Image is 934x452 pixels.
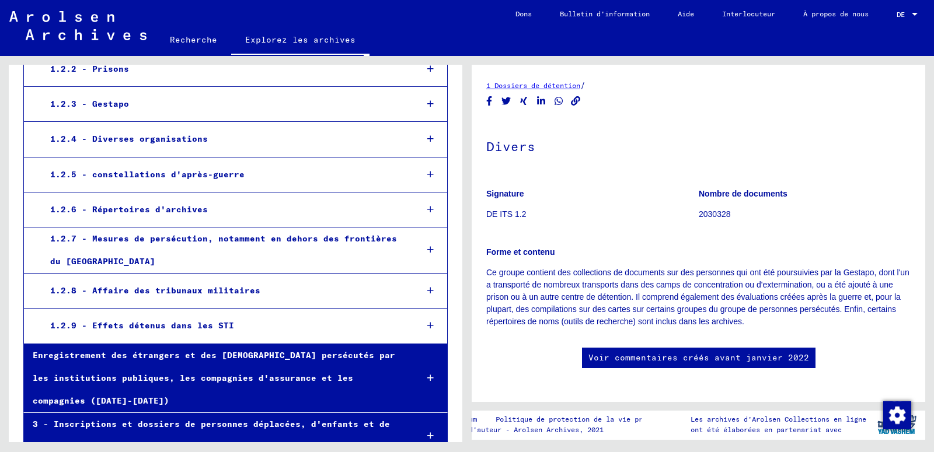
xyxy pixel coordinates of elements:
[486,247,555,257] b: Forme et contenu
[699,189,787,198] b: Nombre de documents
[41,128,407,150] div: 1.2.4 - Diverses organisations
[156,26,231,54] a: Recherche
[699,208,911,220] p: 2030328
[41,227,407,273] div: 1.2.7 - Mesures de persécution, notamment en dehors des frontières du [GEOGRAPHIC_DATA]
[580,80,586,90] span: /
[500,94,513,108] button: Share on Twitter
[41,93,407,115] div: 1.2.3 - Gestapo
[41,198,407,221] div: 1.2.6 - Répertoires d'archives
[883,401,911,429] img: Modifier le consentement
[41,314,407,337] div: 1.2.9 - Effets détenus dans les STI
[486,189,524,198] b: Signature
[486,81,580,90] a: 1 Dossiers de détention
[588,352,809,364] a: Voir commentaires créés avant janvier 2022
[24,344,407,413] div: Enregistrement des étrangers et des [DEMOGRAPHIC_DATA] persécutés par les institutions publiques,...
[231,26,370,56] a: Explorez les archives
[553,94,565,108] button: Share on WhatsApp
[897,10,909,19] span: DE
[41,279,407,302] div: 1.2.8 - Affaire des tribunaux militaires
[691,414,866,425] p: Les archives d'Arolsen Collections en ligne
[486,208,698,220] p: DE ITS 1.2
[875,410,919,439] img: yv_logo.png
[9,11,147,40] img: Arolsen_neg.svg
[486,267,911,328] p: Ce groupe contient des collections de documents sur des personnes qui ont été poursuivies par la ...
[486,120,911,171] h1: Divers
[570,94,582,108] button: Copy link
[486,414,673,425] a: Politique de protection de la vie privée
[691,425,866,435] p: ont été élaborées en partenariat avec
[440,425,673,435] p: Droits d'auteur - Arolsen Archives, 2021
[483,94,496,108] button: Share on Facebook
[518,94,530,108] button: Share on Xing
[41,58,407,80] div: 1.2.2 - Prisons
[41,163,407,186] div: 1.2.5 - constellations d'après-guerre
[535,94,548,108] button: Share on LinkedIn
